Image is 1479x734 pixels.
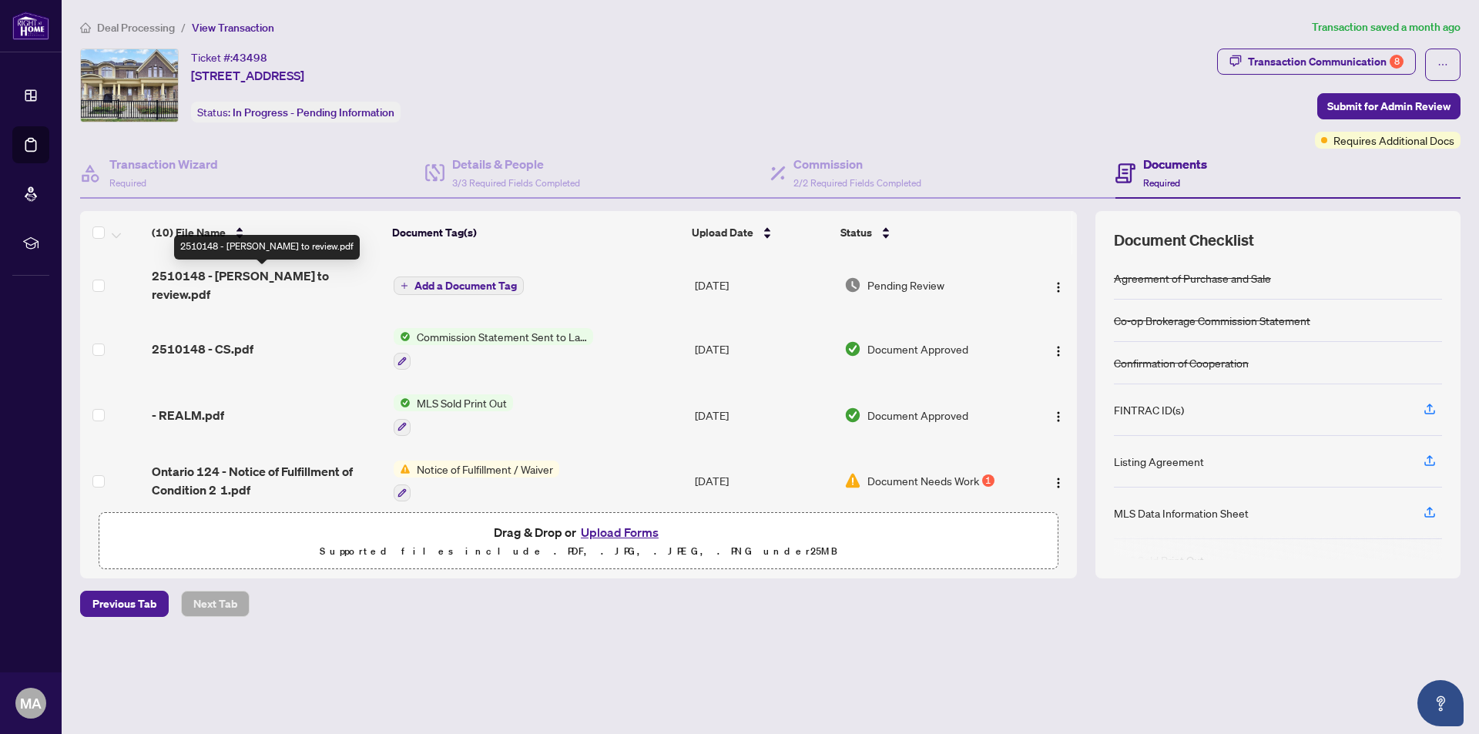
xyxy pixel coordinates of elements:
[844,277,861,293] img: Document Status
[1312,18,1461,36] article: Transaction saved a month ago
[191,49,267,66] div: Ticket #:
[1417,680,1464,726] button: Open asap
[1217,49,1416,75] button: Transaction Communication8
[867,340,968,357] span: Document Approved
[689,254,838,316] td: [DATE]
[414,280,517,291] span: Add a Document Tag
[20,692,42,714] span: MA
[452,177,580,189] span: 3/3 Required Fields Completed
[81,49,178,122] img: IMG-E12225243_1.jpg
[394,461,411,478] img: Status Icon
[394,394,411,411] img: Status Icon
[233,51,267,65] span: 43498
[982,474,994,487] div: 1
[1333,132,1454,149] span: Requires Additional Docs
[394,461,559,502] button: Status IconNotice of Fulfillment / Waiver
[109,177,146,189] span: Required
[1114,312,1310,329] div: Co-op Brokerage Commission Statement
[411,328,593,345] span: Commission Statement Sent to Lawyer
[80,22,91,33] span: home
[867,407,968,424] span: Document Approved
[394,277,524,295] button: Add a Document Tag
[1052,281,1065,293] img: Logo
[181,591,250,617] button: Next Tab
[1114,230,1254,251] span: Document Checklist
[152,224,226,241] span: (10) File Name
[1052,477,1065,489] img: Logo
[99,513,1058,570] span: Drag & Drop orUpload FormsSupported files include .PDF, .JPG, .JPEG, .PNG under25MB
[152,266,381,303] span: 2510148 - [PERSON_NAME] to review.pdf
[394,328,411,345] img: Status Icon
[152,340,253,358] span: 2510148 - CS.pdf
[689,448,838,514] td: [DATE]
[840,224,872,241] span: Status
[1052,345,1065,357] img: Logo
[401,282,408,290] span: plus
[1143,177,1180,189] span: Required
[844,407,861,424] img: Document Status
[109,542,1048,561] p: Supported files include .PDF, .JPG, .JPEG, .PNG under 25 MB
[867,277,944,293] span: Pending Review
[191,66,304,85] span: [STREET_ADDRESS]
[1114,270,1271,287] div: Agreement of Purchase and Sale
[452,155,580,173] h4: Details & People
[1046,273,1071,297] button: Logo
[12,12,49,40] img: logo
[92,592,156,616] span: Previous Tab
[494,522,663,542] span: Drag & Drop or
[152,462,381,499] span: Ontario 124 - Notice of Fulfillment of Condition 2 1.pdf
[109,155,218,173] h4: Transaction Wizard
[394,276,524,296] button: Add a Document Tag
[793,155,921,173] h4: Commission
[689,382,838,448] td: [DATE]
[411,394,513,411] span: MLS Sold Print Out
[867,472,979,489] span: Document Needs Work
[1052,411,1065,423] img: Logo
[1046,337,1071,361] button: Logo
[146,211,386,254] th: (10) File Name
[793,177,921,189] span: 2/2 Required Fields Completed
[1114,401,1184,418] div: FINTRAC ID(s)
[692,224,753,241] span: Upload Date
[844,472,861,489] img: Document Status
[1143,155,1207,173] h4: Documents
[844,340,861,357] img: Document Status
[689,316,838,382] td: [DATE]
[1248,49,1404,74] div: Transaction Communication
[1437,59,1448,70] span: ellipsis
[1317,93,1461,119] button: Submit for Admin Review
[1046,403,1071,427] button: Logo
[1114,504,1249,521] div: MLS Data Information Sheet
[386,211,686,254] th: Document Tag(s)
[411,461,559,478] span: Notice of Fulfillment / Waiver
[192,21,274,35] span: View Transaction
[97,21,175,35] span: Deal Processing
[1114,354,1249,371] div: Confirmation of Cooperation
[576,522,663,542] button: Upload Forms
[152,406,224,424] span: - REALM.pdf
[181,18,186,36] li: /
[1327,94,1450,119] span: Submit for Admin Review
[394,394,513,436] button: Status IconMLS Sold Print Out
[686,211,834,254] th: Upload Date
[834,211,1020,254] th: Status
[1046,468,1071,493] button: Logo
[1390,55,1404,69] div: 8
[1114,453,1204,470] div: Listing Agreement
[191,102,401,122] div: Status:
[394,328,593,370] button: Status IconCommission Statement Sent to Lawyer
[80,591,169,617] button: Previous Tab
[233,106,394,119] span: In Progress - Pending Information
[174,235,360,260] div: 2510148 - [PERSON_NAME] to review.pdf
